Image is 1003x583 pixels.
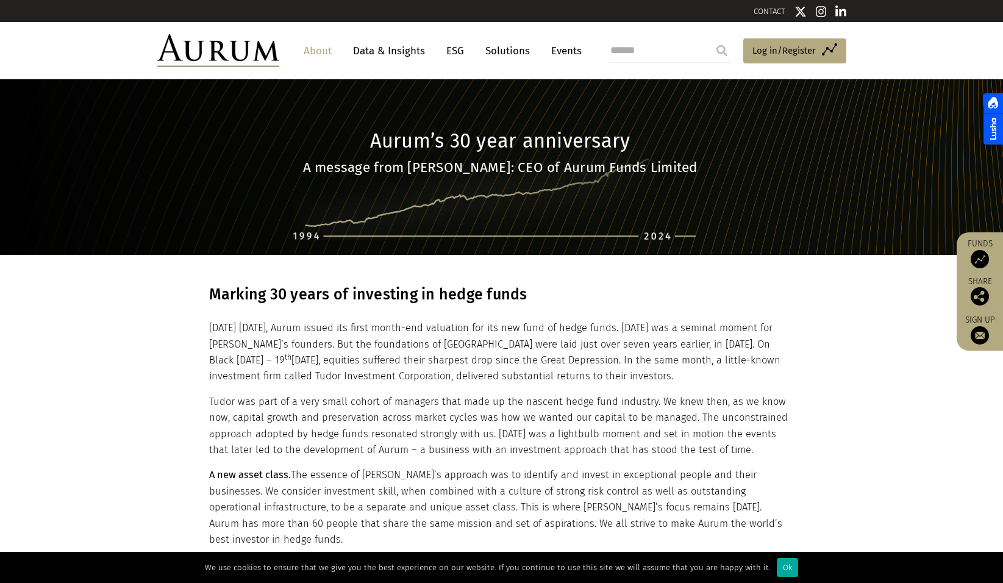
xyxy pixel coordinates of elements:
a: Funds [963,238,997,268]
a: About [298,40,338,62]
a: Sign up [963,315,997,345]
a: Solutions [479,40,536,62]
p: Tudor was part of a very small cohort of managers that made up the nascent hedge fund industry. W... [209,394,791,459]
p: [DATE] [DATE], Aurum issued its first month-end valuation for its new fund of hedge funds. [DATE]... [209,320,791,385]
span: Log in/Register [752,43,816,58]
input: Submit [710,38,734,63]
strong: A new asset class. [209,469,291,481]
p: The essence of [PERSON_NAME]’s approach was to identify and invest in exceptional people and thei... [209,467,791,548]
img: Instagram icon [816,5,827,18]
img: Linkedin icon [835,5,846,18]
img: Aurum [157,34,279,67]
a: Data & Insights [347,40,431,62]
div: Ok [777,558,798,577]
strong: A message from [PERSON_NAME]: CEO of Aurum Funds Limited [303,159,698,176]
img: Share this post [971,287,989,306]
a: Log in/Register [743,38,846,64]
sup: th [285,352,291,362]
a: CONTACT [754,7,785,16]
div: Share [963,277,997,306]
img: Sign up to our newsletter [971,326,989,345]
img: Access Funds [971,250,989,268]
a: Events [545,40,582,62]
a: ESG [440,40,470,62]
h1: Aurum’s 30 year anniversary [209,129,791,153]
h3: Marking 30 years of investing in hedge funds [209,285,791,313]
img: Twitter icon [794,5,807,18]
